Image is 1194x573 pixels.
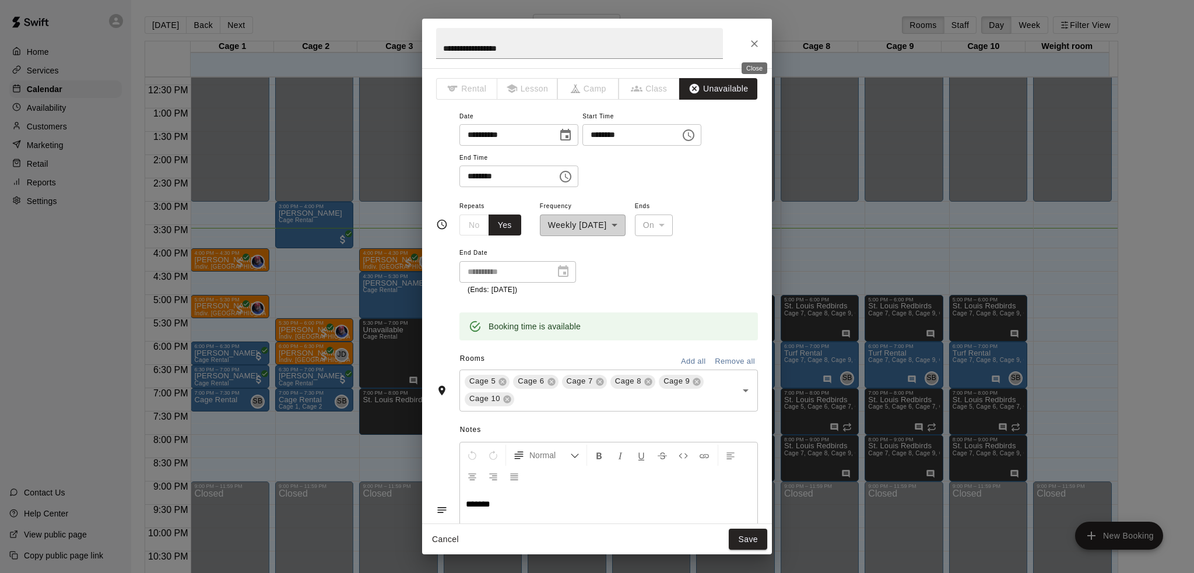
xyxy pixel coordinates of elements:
[436,504,448,516] svg: Notes
[436,78,497,100] span: The type of an existing booking cannot be changed
[483,466,503,487] button: Right Align
[468,284,568,296] p: (Ends: [DATE])
[460,421,758,440] span: Notes
[465,392,514,406] div: Cage 10
[712,353,758,371] button: Remove all
[529,449,570,461] span: Normal
[675,353,712,371] button: Add all
[610,375,655,389] div: Cage 8
[652,445,672,466] button: Format Strikethrough
[459,245,576,261] span: End Date
[513,375,549,387] span: Cage 6
[459,150,578,166] span: End Time
[610,445,630,466] button: Format Italics
[489,215,521,236] button: Yes
[508,445,584,466] button: Formatting Options
[721,445,740,466] button: Left Align
[582,109,701,125] span: Start Time
[459,199,531,215] span: Repeats
[554,165,577,188] button: Choose time, selected time is 8:00 PM
[427,529,464,550] button: Cancel
[483,445,503,466] button: Redo
[729,529,767,550] button: Save
[744,33,765,54] button: Close
[504,466,524,487] button: Justify Align
[610,375,646,387] span: Cage 8
[694,445,714,466] button: Insert Link
[677,124,700,147] button: Choose time, selected time is 7:00 PM
[635,199,673,215] span: Ends
[673,445,693,466] button: Insert Code
[436,385,448,396] svg: Rooms
[679,78,757,100] button: Unavailable
[465,393,505,405] span: Cage 10
[460,354,485,363] span: Rooms
[540,199,626,215] span: Frequency
[659,375,694,387] span: Cage 9
[635,215,673,236] div: On
[489,316,581,337] div: Booking time is available
[513,375,558,389] div: Cage 6
[462,445,482,466] button: Undo
[462,466,482,487] button: Center Align
[436,219,448,230] svg: Timing
[631,445,651,466] button: Format Underline
[562,375,607,389] div: Cage 7
[465,375,510,389] div: Cage 5
[459,215,521,236] div: outlined button group
[562,375,598,387] span: Cage 7
[659,375,704,389] div: Cage 9
[619,78,680,100] span: The type of an existing booking cannot be changed
[459,109,578,125] span: Date
[742,62,767,74] div: Close
[558,78,619,100] span: The type of an existing booking cannot be changed
[738,382,754,399] button: Open
[497,78,559,100] span: The type of an existing booking cannot be changed
[554,124,577,147] button: Choose date, selected date is Aug 19, 2025
[465,375,500,387] span: Cage 5
[589,445,609,466] button: Format Bold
